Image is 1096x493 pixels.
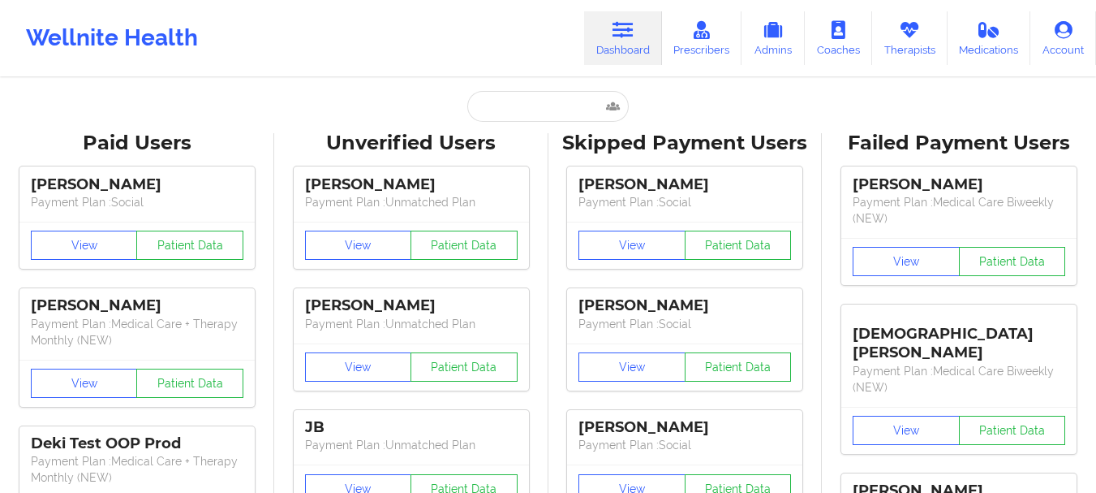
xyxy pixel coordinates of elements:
[305,175,518,194] div: [PERSON_NAME]
[31,194,243,210] p: Payment Plan : Social
[305,437,518,453] p: Payment Plan : Unmatched Plan
[305,296,518,315] div: [PERSON_NAME]
[578,296,791,315] div: [PERSON_NAME]
[578,437,791,453] p: Payment Plan : Social
[286,131,537,156] div: Unverified Users
[31,316,243,348] p: Payment Plan : Medical Care + Therapy Monthly (NEW)
[410,352,518,382] button: Patient Data
[853,313,1065,362] div: [DEMOGRAPHIC_DATA][PERSON_NAME]
[805,11,872,65] a: Coaches
[662,11,742,65] a: Prescribers
[136,369,243,398] button: Patient Data
[31,453,243,486] p: Payment Plan : Medical Care + Therapy Monthly (NEW)
[410,231,518,260] button: Patient Data
[685,231,792,260] button: Patient Data
[31,231,138,260] button: View
[578,352,686,382] button: View
[948,11,1031,65] a: Medications
[560,131,811,156] div: Skipped Payment Users
[1030,11,1096,65] a: Account
[853,416,960,445] button: View
[685,352,792,382] button: Patient Data
[872,11,948,65] a: Therapists
[578,316,791,332] p: Payment Plan : Social
[853,363,1065,396] p: Payment Plan : Medical Care Biweekly (NEW)
[31,435,243,453] div: Deki Test OOP Prod
[959,247,1066,276] button: Patient Data
[959,416,1066,445] button: Patient Data
[578,418,791,437] div: [PERSON_NAME]
[31,175,243,194] div: [PERSON_NAME]
[305,418,518,437] div: JB
[31,296,243,315] div: [PERSON_NAME]
[853,194,1065,227] p: Payment Plan : Medical Care Biweekly (NEW)
[741,11,805,65] a: Admins
[853,175,1065,194] div: [PERSON_NAME]
[853,247,960,276] button: View
[833,131,1085,156] div: Failed Payment Users
[31,369,138,398] button: View
[305,352,412,382] button: View
[305,316,518,332] p: Payment Plan : Unmatched Plan
[578,231,686,260] button: View
[305,231,412,260] button: View
[578,194,791,210] p: Payment Plan : Social
[136,231,243,260] button: Patient Data
[11,131,263,156] div: Paid Users
[305,194,518,210] p: Payment Plan : Unmatched Plan
[584,11,662,65] a: Dashboard
[578,175,791,194] div: [PERSON_NAME]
